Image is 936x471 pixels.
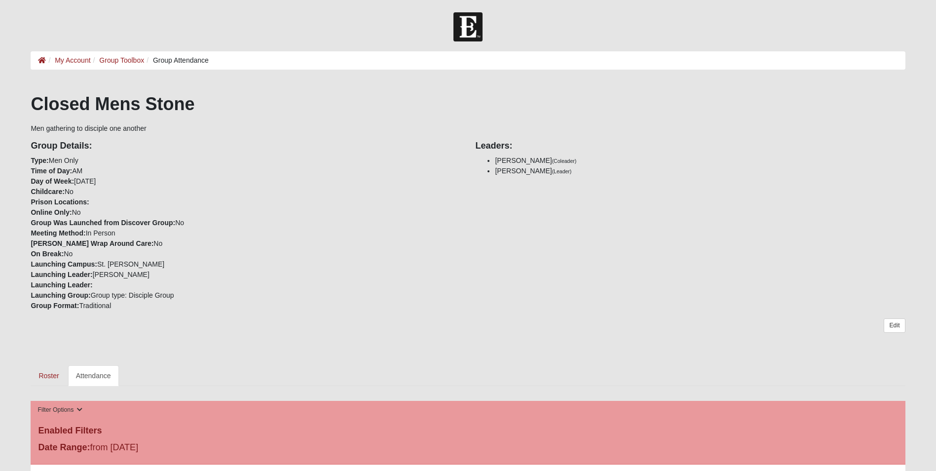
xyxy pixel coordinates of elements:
h4: Group Details: [31,141,460,152]
h1: Closed Mens Stone [31,93,905,115]
strong: Launching Leader: [31,271,92,278]
a: Edit [884,318,905,333]
strong: Launching Group: [31,291,90,299]
strong: Group Was Launched from Discover Group: [31,219,175,227]
strong: Online Only: [31,208,72,216]
strong: Prison Locations: [31,198,89,206]
strong: Type: [31,157,48,164]
strong: [PERSON_NAME] Wrap Around Care: [31,239,153,247]
li: [PERSON_NAME] [495,156,905,166]
div: Men gathering to disciple one another [31,93,905,386]
small: (Leader) [552,168,572,174]
strong: Group Format: [31,302,79,310]
strong: Time of Day: [31,167,72,175]
div: Men Only AM [DATE] No No No In Person No No St. [PERSON_NAME] [PERSON_NAME] Group type: Disciple ... [23,134,468,311]
li: Group Attendance [144,55,209,66]
strong: Childcare: [31,188,64,196]
strong: Launching Leader: [31,281,92,289]
strong: Day of Week: [31,177,74,185]
a: My Account [55,56,90,64]
h4: Enabled Filters [38,426,898,436]
h4: Leaders: [475,141,905,152]
small: (Coleader) [552,158,577,164]
button: Filter Options [35,405,85,415]
label: Date Range: [38,441,90,454]
div: from [DATE] [31,441,322,457]
strong: Launching Campus: [31,260,97,268]
li: [PERSON_NAME] [495,166,905,176]
strong: On Break: [31,250,64,258]
img: Church of Eleven22 Logo [453,12,483,41]
a: Roster [31,365,67,386]
a: Attendance [68,365,119,386]
strong: Meeting Method: [31,229,85,237]
a: Group Toolbox [99,56,144,64]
